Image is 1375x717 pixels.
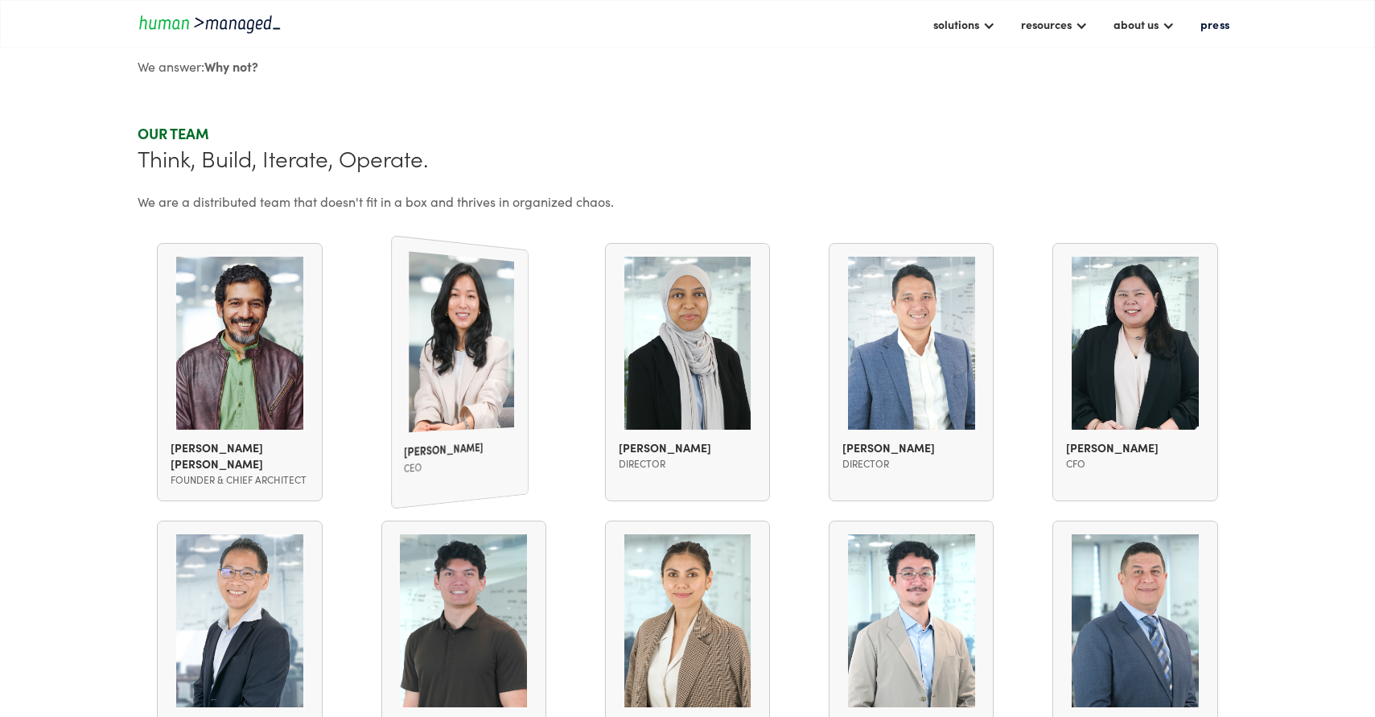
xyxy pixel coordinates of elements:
[1066,455,1204,472] div: CFO
[619,455,756,472] div: director
[138,143,1237,172] div: Think, Build, Iterate, Operate.
[1013,10,1096,38] div: resources
[933,14,979,34] div: solutions
[138,13,282,35] a: home
[171,472,308,488] div: Founder & Chief Architect
[1114,14,1159,34] div: about us
[204,57,258,75] strong: Why not?
[138,124,1237,143] div: Our team
[404,451,518,476] div: CEO
[842,439,980,455] div: [PERSON_NAME]
[138,192,1237,211] div: We are a distributed team that doesn't fit in a box and thrives in organized chaos.
[1192,10,1237,38] a: press
[1021,14,1072,34] div: resources
[1105,10,1183,38] div: about us
[171,439,308,472] div: [PERSON_NAME] [PERSON_NAME]
[842,455,980,472] div: Director
[404,436,518,459] div: [PERSON_NAME]
[619,439,756,455] div: [PERSON_NAME]
[1066,439,1204,455] div: [PERSON_NAME]
[925,10,1003,38] div: solutions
